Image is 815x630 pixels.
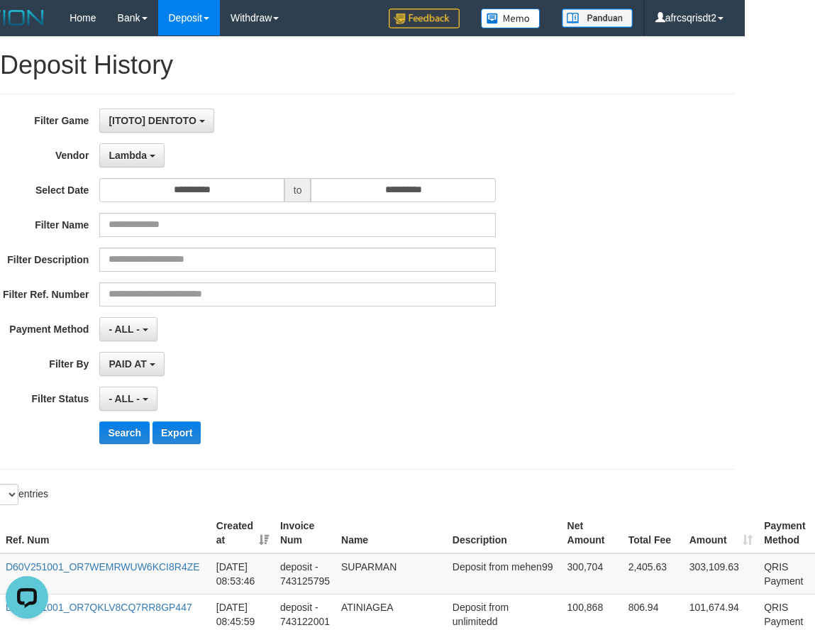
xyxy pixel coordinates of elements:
[6,561,200,573] a: D60V251001_OR7WEMRWUW6KCI8R4ZE
[758,553,811,595] td: QRIS Payment
[562,9,633,28] img: panduan.png
[6,602,192,613] a: D60V251001_OR7QKLV8CQ7RR8GP447
[153,421,201,444] button: Export
[481,9,540,28] img: Button%20Memo.svg
[336,553,447,595] td: SUPARMAN
[99,387,157,411] button: - ALL -
[684,553,759,595] td: 303,109.63
[284,178,311,202] span: to
[623,553,684,595] td: 2,405.63
[109,324,140,335] span: - ALL -
[211,553,275,595] td: [DATE] 08:53:46
[562,553,623,595] td: 300,704
[758,513,811,553] th: Payment Method
[99,143,165,167] button: Lambda
[623,513,684,553] th: Total Fee
[99,109,214,133] button: [ITOTO] DENTOTO
[109,115,196,126] span: [ITOTO] DENTOTO
[336,513,447,553] th: Name
[109,150,147,161] span: Lambda
[275,513,336,553] th: Invoice Num
[211,513,275,553] th: Created at: activate to sort column ascending
[389,9,460,28] img: Feedback.jpg
[684,513,759,553] th: Amount: activate to sort column ascending
[109,358,146,370] span: PAID AT
[447,553,562,595] td: Deposit from mehen99
[99,352,164,376] button: PAID AT
[275,553,336,595] td: deposit - 743125795
[6,6,48,48] button: Open LiveChat chat widget
[109,393,140,404] span: - ALL -
[99,317,157,341] button: - ALL -
[99,421,150,444] button: Search
[562,513,623,553] th: Net Amount
[447,513,562,553] th: Description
